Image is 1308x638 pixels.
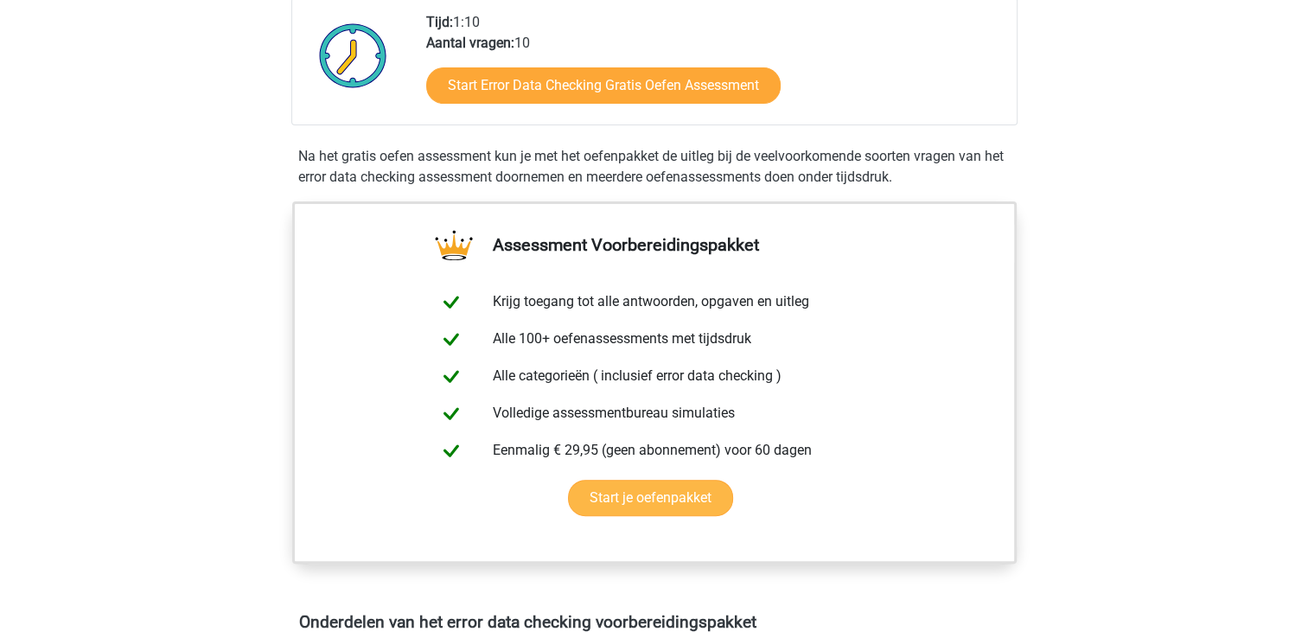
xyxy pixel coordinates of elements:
[426,67,781,104] a: Start Error Data Checking Gratis Oefen Assessment
[413,12,1016,124] div: 1:10 10
[309,12,397,99] img: Klok
[291,146,1018,188] div: Na het gratis oefen assessment kun je met het oefenpakket de uitleg bij de veelvoorkomende soorte...
[568,480,733,516] a: Start je oefenpakket
[426,14,453,30] b: Tijd:
[299,612,1010,632] h4: Onderdelen van het error data checking voorbereidingspakket
[426,35,514,51] b: Aantal vragen:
